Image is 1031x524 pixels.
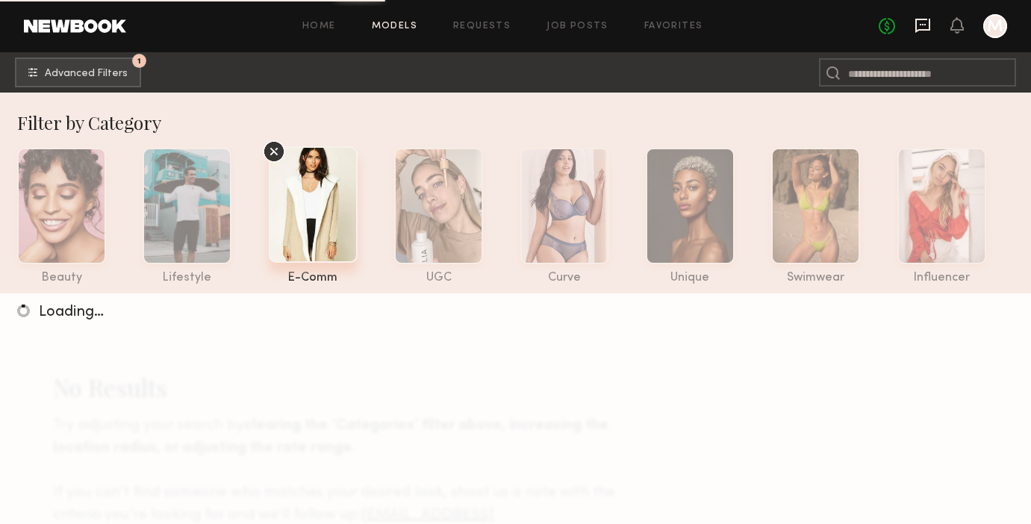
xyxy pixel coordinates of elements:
button: 1Advanced Filters [15,57,141,87]
div: swimwear [771,272,860,284]
div: beauty [17,272,106,284]
a: Models [372,22,417,31]
div: lifestyle [143,272,231,284]
a: Job Posts [546,22,608,31]
div: unique [646,272,735,284]
div: Filter by Category [17,110,1029,134]
a: Requests [453,22,511,31]
a: Home [302,22,336,31]
a: M [983,14,1007,38]
span: Advanced Filters [45,69,128,79]
div: UGC [394,272,483,284]
span: 1 [137,57,141,64]
span: Loading… [39,305,104,319]
div: influencer [897,272,986,284]
div: curve [520,272,609,284]
div: e-comm [269,272,358,284]
a: Favorites [644,22,703,31]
